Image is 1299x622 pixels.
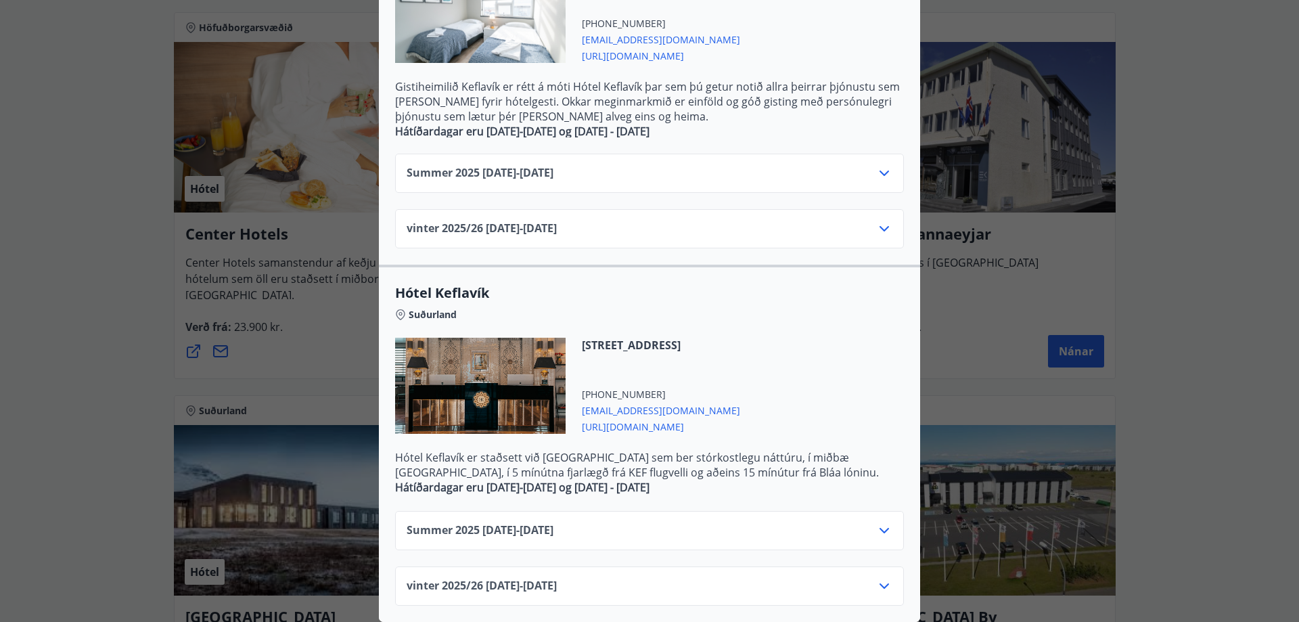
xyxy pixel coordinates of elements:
span: [URL][DOMAIN_NAME] [582,47,740,63]
span: [EMAIL_ADDRESS][DOMAIN_NAME] [582,30,740,47]
span: Summer 2025 [DATE] - [DATE] [407,165,553,181]
span: [PHONE_NUMBER] [582,17,740,30]
p: Gistiheimilið Keflavík er rétt á móti Hótel Keflavík þar sem þú getur notið allra þeirrar þjónust... [395,79,904,124]
strong: Hátíðardagar eru [DATE]-[DATE] og [DATE] - [DATE] [395,124,649,139]
span: vinter 2025/26 [DATE] - [DATE] [407,221,557,237]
